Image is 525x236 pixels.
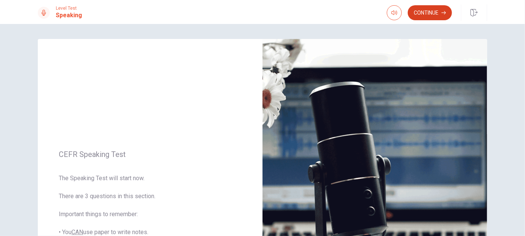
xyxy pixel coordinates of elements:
[72,229,83,236] u: CAN
[59,150,242,159] span: CEFR Speaking Test
[56,6,82,11] span: Level Test
[56,11,82,20] h1: Speaking
[408,5,452,20] button: Continue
